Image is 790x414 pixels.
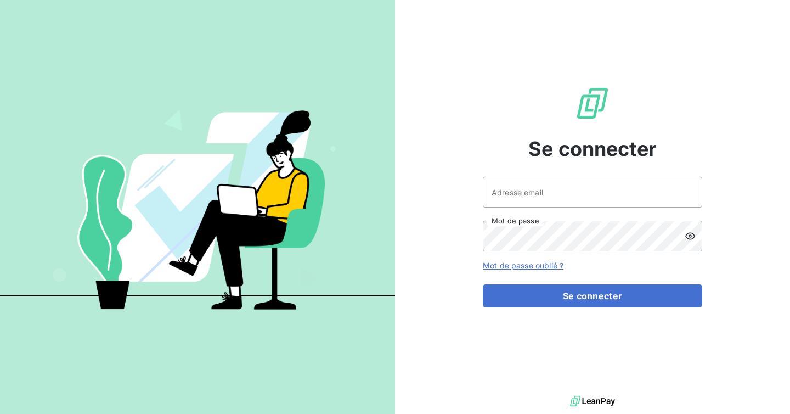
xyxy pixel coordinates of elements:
span: Se connecter [528,134,657,164]
img: logo [570,393,615,410]
button: Se connecter [483,284,702,307]
input: placeholder [483,177,702,208]
a: Mot de passe oublié ? [483,261,563,270]
img: Logo LeanPay [575,86,610,121]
